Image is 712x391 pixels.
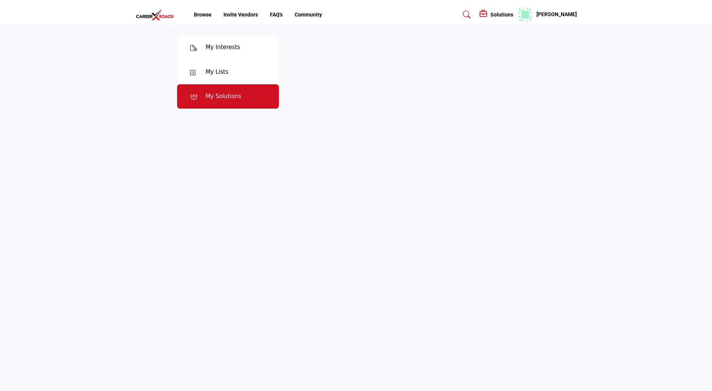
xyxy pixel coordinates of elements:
h5: [PERSON_NAME] [536,11,577,18]
a: Browse [194,12,212,18]
a: Search [456,9,475,21]
h5: Solutions [490,11,513,18]
a: Invite Vendors [223,12,258,18]
button: Show hide supplier dropdown [517,6,533,23]
a: FAQ's [270,12,283,18]
div: My Solutions [206,92,241,101]
div: Solutions [480,10,513,19]
img: site Logo [136,9,178,21]
div: My Lists [206,68,228,76]
a: Community [295,12,322,18]
div: My Interests [206,43,240,52]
